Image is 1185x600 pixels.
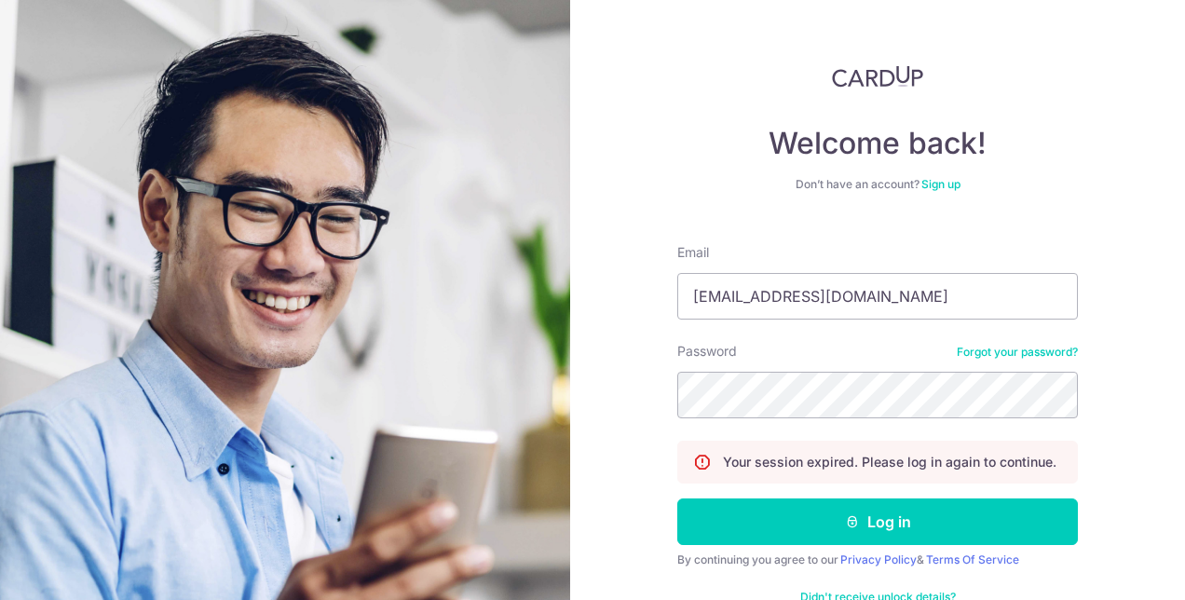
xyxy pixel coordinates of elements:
[926,552,1019,566] a: Terms Of Service
[723,453,1056,471] p: Your session expired. Please log in again to continue.
[677,273,1078,320] input: Enter your Email
[957,345,1078,360] a: Forgot your password?
[677,498,1078,545] button: Log in
[832,65,923,88] img: CardUp Logo
[921,177,960,191] a: Sign up
[677,342,737,361] label: Password
[840,552,917,566] a: Privacy Policy
[677,177,1078,192] div: Don’t have an account?
[677,243,709,262] label: Email
[677,552,1078,567] div: By continuing you agree to our &
[677,125,1078,162] h4: Welcome back!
